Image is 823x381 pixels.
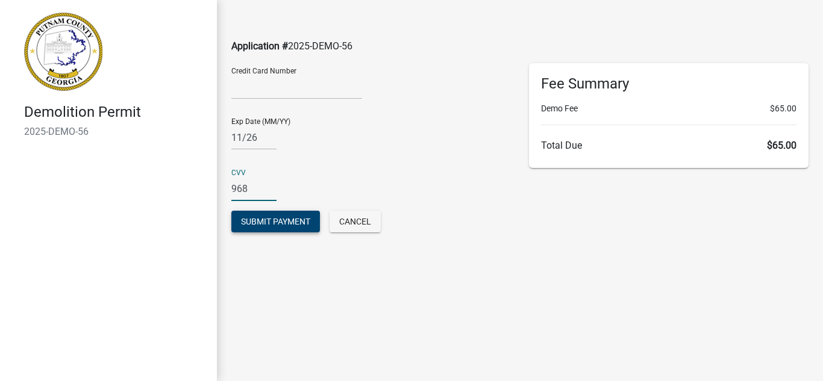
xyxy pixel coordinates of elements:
[241,217,310,226] span: Submit Payment
[339,217,371,226] span: Cancel
[24,13,102,91] img: Putnam County, Georgia
[231,67,296,75] label: Credit Card Number
[330,211,381,232] button: Cancel
[767,140,796,151] span: $65.00
[288,40,352,52] span: 2025-DEMO-56
[231,211,320,232] button: Submit Payment
[541,102,796,115] li: Demo Fee
[541,75,796,93] h6: Fee Summary
[24,126,207,137] h6: 2025-DEMO-56
[231,40,288,52] span: Application #
[24,104,207,121] h4: Demolition Permit
[770,102,796,115] span: $65.00
[541,140,796,151] h6: Total Due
